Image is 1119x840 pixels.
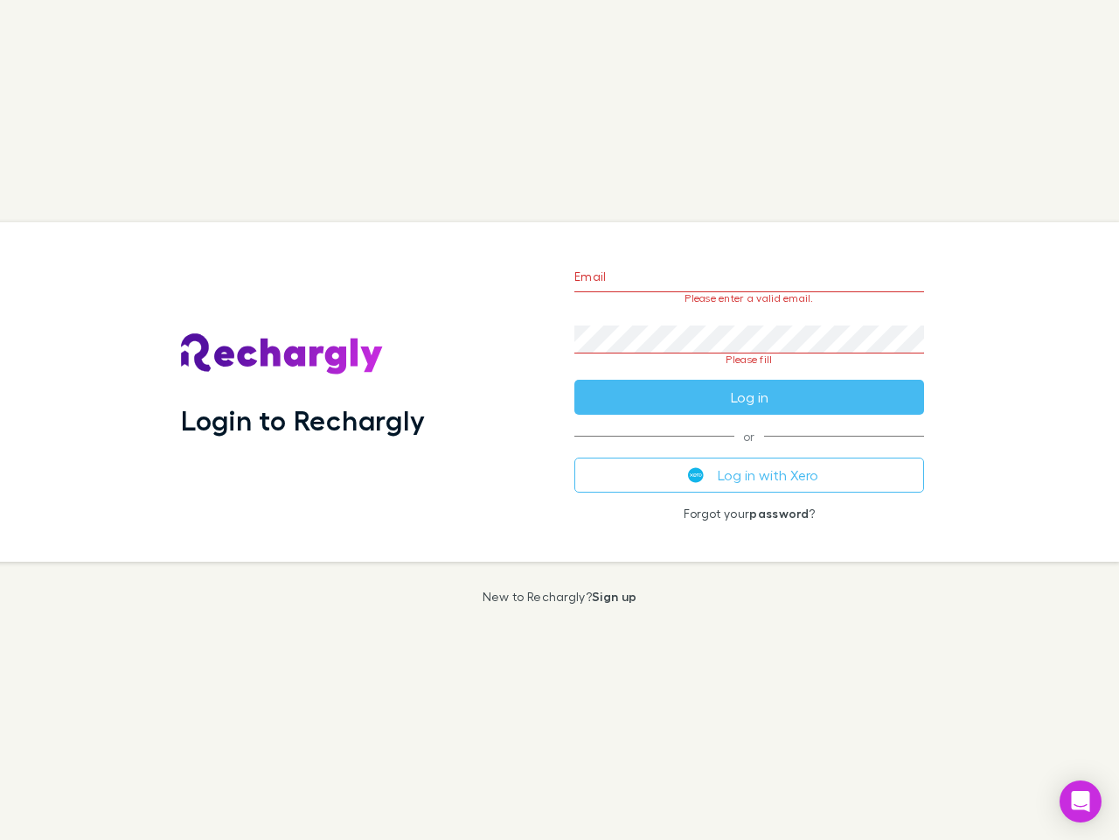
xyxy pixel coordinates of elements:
button: Log in [574,380,924,415]
p: Please enter a valid email. [574,292,924,304]
a: Sign up [592,589,636,604]
p: Forgot your ? [574,507,924,521]
h1: Login to Rechargly [181,403,425,437]
p: New to Rechargly? [483,590,637,604]
img: Rechargly's Logo [181,333,384,375]
img: Xero's logo [688,467,704,483]
div: Open Intercom Messenger [1060,780,1102,822]
button: Log in with Xero [574,458,924,493]
a: password [749,506,809,521]
p: Please fill [574,353,924,366]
